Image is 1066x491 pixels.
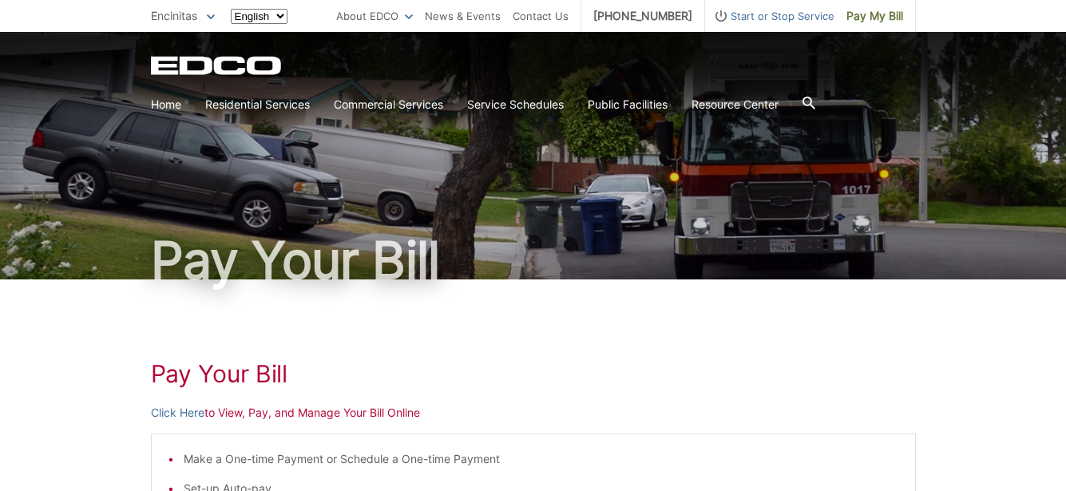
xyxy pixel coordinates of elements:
h1: Pay Your Bill [151,359,916,388]
li: Make a One-time Payment or Schedule a One-time Payment [184,450,899,468]
a: Click Here [151,404,204,422]
a: EDCD logo. Return to the homepage. [151,56,283,75]
select: Select a language [231,9,287,24]
span: Pay My Bill [846,7,903,25]
h1: Pay Your Bill [151,235,916,286]
a: About EDCO [336,7,413,25]
a: Commercial Services [334,96,443,113]
a: News & Events [425,7,501,25]
a: Service Schedules [467,96,564,113]
a: Contact Us [513,7,569,25]
a: Resource Center [692,96,779,113]
span: Encinitas [151,9,197,22]
a: Home [151,96,181,113]
a: Residential Services [205,96,310,113]
p: to View, Pay, and Manage Your Bill Online [151,404,916,422]
a: Public Facilities [588,96,668,113]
